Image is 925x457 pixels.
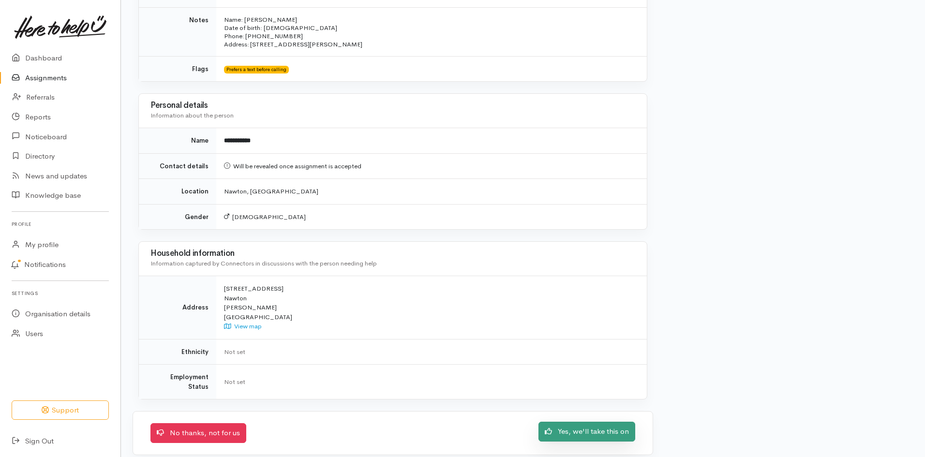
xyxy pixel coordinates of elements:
[12,287,109,300] h6: Settings
[224,40,635,48] p: Address: [STREET_ADDRESS][PERSON_NAME]
[139,276,216,339] td: Address
[224,322,262,330] a: View map
[150,423,246,443] a: No thanks, not for us
[139,365,216,399] td: Employment Status
[139,7,216,56] td: Notes
[216,179,647,205] td: Nawton, [GEOGRAPHIC_DATA]
[12,218,109,231] h6: Profile
[216,153,647,179] td: Will be revealed once assignment is accepted
[224,348,245,356] span: Not set
[224,66,289,74] span: Prefers a text before calling
[150,249,635,258] h3: Household information
[139,128,216,154] td: Name
[139,153,216,179] td: Contact details
[139,204,216,229] td: Gender
[150,101,635,110] h3: Personal details
[224,213,306,221] span: [DEMOGRAPHIC_DATA]
[224,15,635,40] p: Name: [PERSON_NAME] Date of birth: [DEMOGRAPHIC_DATA] Phone: [PHONE_NUMBER]
[538,422,635,442] a: Yes, we'll take this on
[150,111,234,119] span: Information about the person
[224,284,635,331] div: [STREET_ADDRESS] Nawton [PERSON_NAME] [GEOGRAPHIC_DATA]
[139,179,216,205] td: Location
[12,400,109,420] button: Support
[139,339,216,365] td: Ethnicity
[224,378,245,386] span: Not set
[150,259,377,267] span: Information captured by Connectors in discussions with the person needing help
[139,56,216,81] td: Flags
